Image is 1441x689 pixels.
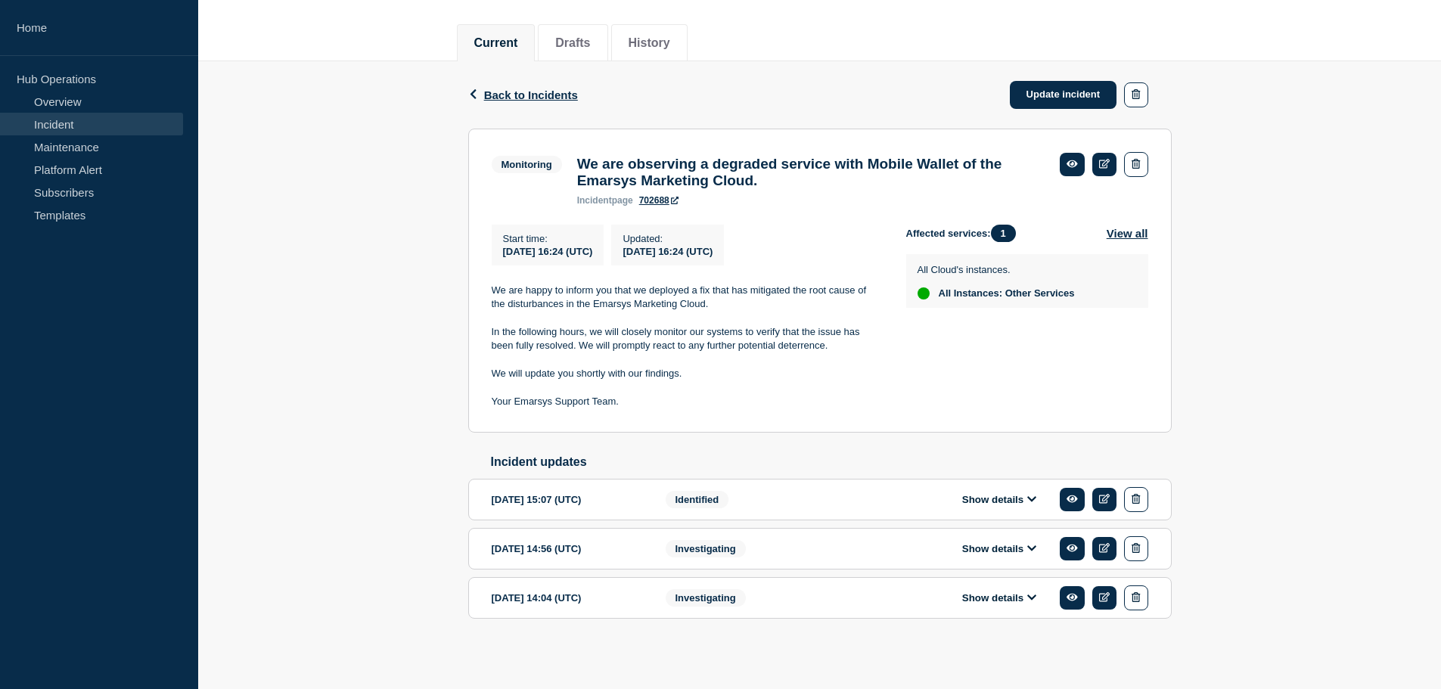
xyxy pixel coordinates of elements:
[939,287,1075,299] span: All Instances: Other Services
[958,591,1041,604] button: Show details
[666,491,729,508] span: Identified
[468,88,578,101] button: Back to Incidents
[492,156,562,173] span: Monitoring
[906,225,1023,242] span: Affected services:
[991,225,1016,242] span: 1
[492,585,643,610] div: [DATE] 14:04 (UTC)
[492,325,882,353] p: In the following hours, we will closely monitor our systems to verify that the issue has been ful...
[666,540,746,557] span: Investigating
[491,455,1172,469] h2: Incident updates
[492,284,882,312] p: We are happy to inform you that we deployed a fix that has mitigated the root cause of the distur...
[958,542,1041,555] button: Show details
[474,36,518,50] button: Current
[1107,225,1148,242] button: View all
[555,36,590,50] button: Drafts
[492,536,643,561] div: [DATE] 14:56 (UTC)
[492,487,643,512] div: [DATE] 15:07 (UTC)
[503,246,593,257] span: [DATE] 16:24 (UTC)
[577,195,612,206] span: incident
[958,493,1041,506] button: Show details
[484,88,578,101] span: Back to Incidents
[1010,81,1117,109] a: Update incident
[918,287,930,299] div: up
[918,264,1075,275] p: All Cloud's instances.
[623,233,713,244] p: Updated :
[666,589,746,607] span: Investigating
[577,156,1045,189] h3: We are observing a degraded service with Mobile Wallet of the Emarsys Marketing Cloud.
[639,195,679,206] a: 702688
[503,233,593,244] p: Start time :
[629,36,670,50] button: History
[623,244,713,257] div: [DATE] 16:24 (UTC)
[577,195,633,206] p: page
[492,367,882,380] p: We will update you shortly with our findings.
[492,395,882,408] p: Your Emarsys Support Team.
